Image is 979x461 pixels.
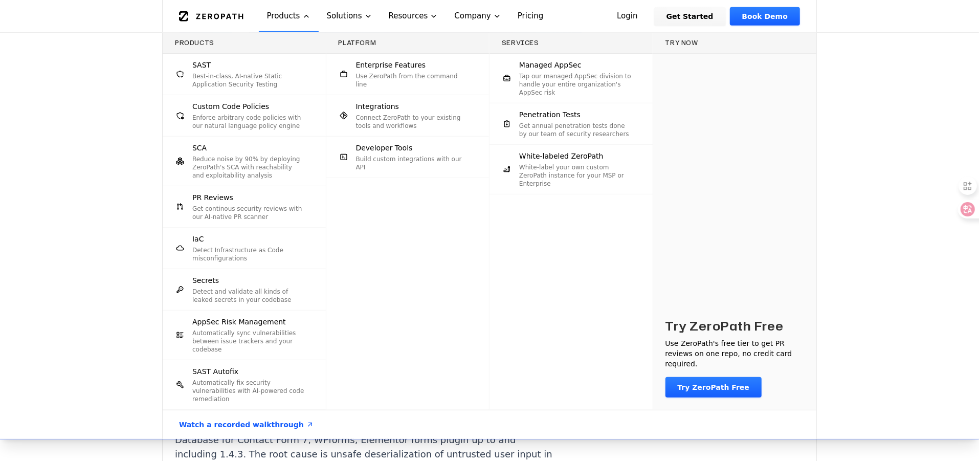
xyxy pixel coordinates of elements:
a: Custom Code PoliciesEnforce arbitrary code policies with our natural language policy engine [163,95,326,136]
h3: Products [175,39,314,47]
p: Enforce arbitrary code policies with our natural language policy engine [192,114,305,130]
a: Book Demo [730,7,800,26]
a: PR ReviewsGet continous security reviews with our AI-native PR scanner [163,186,326,227]
span: PR Reviews [192,192,233,203]
a: AppSec Risk ManagementAutomatically sync vulnerabilities between issue trackers and your codebase [163,311,326,360]
span: White-labeled ZeroPath [519,151,604,161]
a: Enterprise FeaturesUse ZeroPath from the command line [326,54,489,95]
span: IaC [192,234,204,244]
p: White-label your own custom ZeroPath instance for your MSP or Enterprise [519,163,632,188]
a: IaCDetect Infrastructure as Code misconfigurations [163,228,326,269]
p: Detect Infrastructure as Code misconfigurations [192,246,305,262]
span: Penetration Tests [519,109,581,120]
a: Watch a recorded walkthrough [167,410,326,439]
span: AppSec Risk Management [192,317,286,327]
span: Developer Tools [356,143,413,153]
p: Get annual penetration tests done by our team of security researchers [519,122,632,138]
p: Get continous security reviews with our AI-native PR scanner [192,205,305,221]
span: Managed AppSec [519,60,582,70]
span: Secrets [192,275,219,286]
a: White-labeled ZeroPathWhite-label your own custom ZeroPath instance for your MSP or Enterprise [489,145,653,194]
a: Get Started [654,7,726,26]
a: SASTBest-in-class, AI-native Static Application Security Testing [163,54,326,95]
p: Build custom integrations with our API [356,155,469,171]
a: Try ZeroPath Free [665,377,762,398]
h3: Try now [665,39,805,47]
p: Use ZeroPath's free tier to get PR reviews on one repo, no credit card required. [665,338,805,369]
a: SAST AutofixAutomatically fix security vulnerabilities with AI-powered code remediation [163,360,326,409]
span: Enterprise Features [356,60,426,70]
a: Managed AppSecTap our managed AppSec division to handle your entire organization's AppSec risk [489,54,653,103]
h3: Services [502,39,640,47]
a: Developer ToolsBuild custom integrations with our API [326,137,489,178]
p: Tap our managed AppSec division to handle your entire organization's AppSec risk [519,72,632,97]
h3: Try ZeroPath Free [665,318,784,334]
a: SCAReduce noise by 90% by deploying ZeroPath's SCA with reachability and exploitability analysis [163,137,326,186]
p: Reduce noise by 90% by deploying ZeroPath's SCA with reachability and exploitability analysis [192,155,305,180]
span: SCA [192,143,207,153]
span: SAST [192,60,211,70]
p: Detect and validate all kinds of leaked secrets in your codebase [192,288,305,304]
p: Best-in-class, AI-native Static Application Security Testing [192,72,305,89]
p: Use ZeroPath from the command line [356,72,469,89]
h3: Platform [339,39,477,47]
p: Automatically sync vulnerabilities between issue trackers and your codebase [192,329,305,354]
span: SAST Autofix [192,366,238,377]
a: IntegrationsConnect ZeroPath to your existing tools and workflows [326,95,489,136]
a: SecretsDetect and validate all kinds of leaked secrets in your codebase [163,269,326,310]
span: Integrations [356,101,399,112]
a: Penetration TestsGet annual penetration tests done by our team of security researchers [489,103,653,144]
p: Automatically fix security vulnerabilities with AI-powered code remediation [192,379,305,403]
p: Connect ZeroPath to your existing tools and workflows [356,114,469,130]
a: Login [605,7,650,26]
span: Custom Code Policies [192,101,269,112]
